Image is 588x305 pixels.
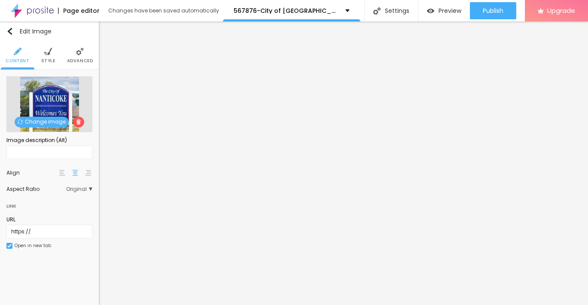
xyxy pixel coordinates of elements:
[72,170,78,176] img: paragraph-center-align.svg
[470,2,516,19] button: Publish
[427,7,434,15] img: view-1.svg
[7,244,12,248] img: Icone
[15,117,69,127] span: Change image
[85,170,91,176] img: paragraph-right-align.svg
[108,8,219,13] div: Changes have been saved automatically
[6,170,58,175] div: Align
[66,187,92,192] span: Original
[41,59,55,63] span: Style
[6,28,52,35] div: Edit Image
[439,7,461,14] span: Preview
[76,48,84,55] img: Icone
[58,8,100,14] div: Page editor
[483,7,503,14] span: Publish
[6,216,92,223] div: URL
[18,119,23,124] img: Icone
[44,48,52,55] img: Icone
[76,119,81,124] img: Icone
[6,136,92,144] div: Image description (Alt)
[14,48,21,55] img: Icone
[373,7,381,15] img: Icone
[234,8,339,14] p: 567876-City of [GEOGRAPHIC_DATA]
[6,59,29,63] span: Content
[59,170,65,176] img: paragraph-left-align.svg
[6,201,16,211] div: Link
[6,28,13,35] img: Icone
[15,244,51,248] div: Open in new tab
[6,187,66,192] div: Aspect Ratio
[67,59,93,63] span: Advanced
[99,21,588,305] iframe: Editor
[418,2,470,19] button: Preview
[6,196,92,211] div: Link
[547,7,575,14] span: Upgrade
